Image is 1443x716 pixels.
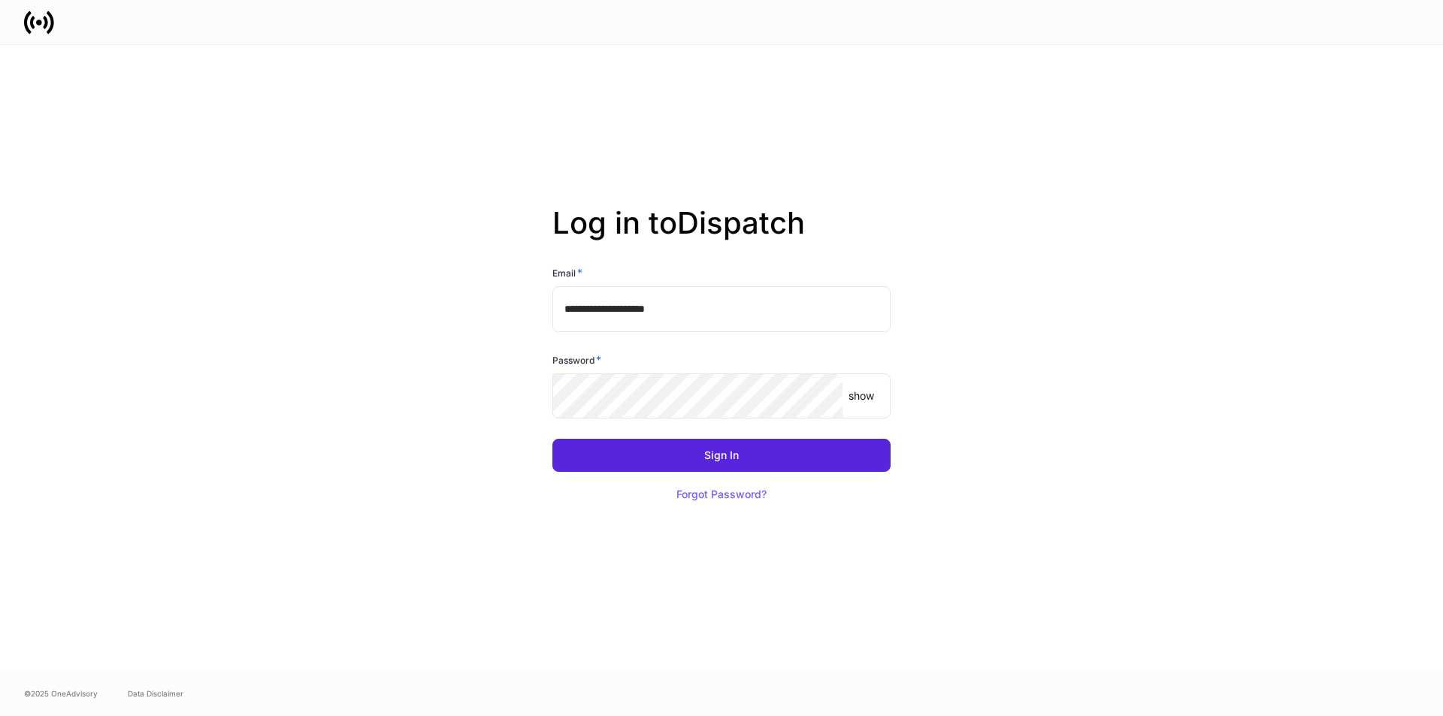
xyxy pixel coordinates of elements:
h6: Password [552,352,601,367]
h2: Log in to Dispatch [552,205,891,265]
div: Sign In [704,450,739,461]
button: Sign In [552,439,891,472]
div: Forgot Password? [676,489,767,500]
a: Data Disclaimer [128,687,183,699]
p: show [849,388,874,403]
h6: Email [552,265,582,280]
button: Forgot Password? [658,478,785,511]
span: © 2025 OneAdvisory [24,687,98,699]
